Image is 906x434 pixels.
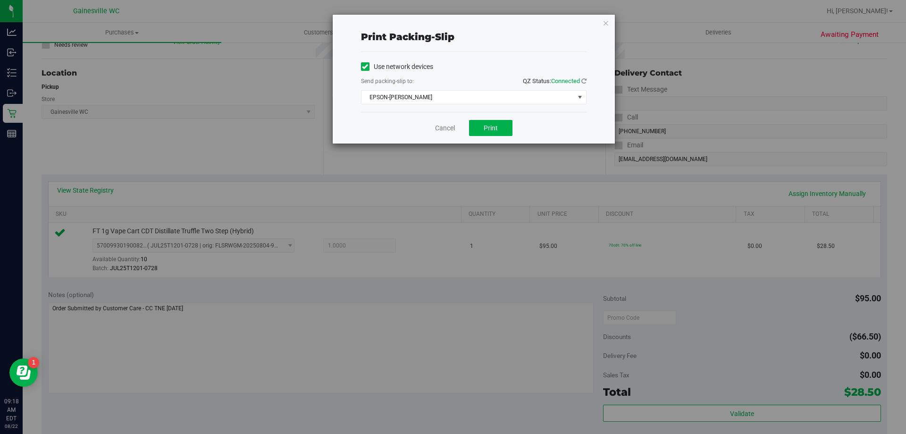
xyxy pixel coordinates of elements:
label: Send packing-slip to: [361,77,414,85]
span: Print packing-slip [361,31,454,43]
span: EPSON-[PERSON_NAME] [361,91,574,104]
a: Cancel [435,123,455,133]
label: Use network devices [361,62,433,72]
iframe: Resource center unread badge [28,357,39,368]
span: QZ Status: [523,77,587,85]
button: Print [469,120,512,136]
span: Connected [551,77,580,85]
span: select [574,91,586,104]
span: Print [484,124,498,132]
iframe: Resource center [9,358,38,387]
